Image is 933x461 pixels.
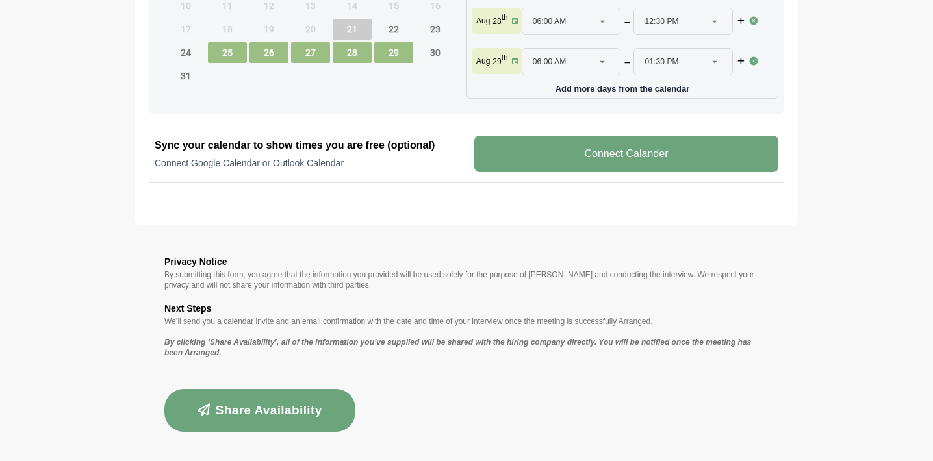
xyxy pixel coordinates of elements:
[474,136,778,172] v-button: Connect Calander
[374,42,413,63] span: Friday, August 29, 2025
[164,337,769,358] p: By clicking ‘Share Availability’, all of the information you’ve supplied will be shared with the ...
[492,17,501,26] strong: 28
[166,42,205,63] span: Sunday, August 24, 2025
[164,316,769,327] p: We’ll send you a calendar invite and an email confirmation with the date and time of your intervi...
[164,254,769,269] h3: Privacy Notice
[155,156,459,169] p: Connect Google Calendar or Outlook Calendar
[374,19,413,40] span: Friday, August 22, 2025
[249,42,288,63] span: Tuesday, August 26, 2025
[164,301,769,316] h3: Next Steps
[333,19,372,40] span: Thursday, August 21, 2025
[502,13,508,22] sup: th
[164,389,355,432] button: Share Availability
[208,42,247,63] span: Monday, August 25, 2025
[166,19,205,40] span: Sunday, August 17, 2025
[645,49,678,75] span: 01:30 PM
[249,19,288,40] span: Tuesday, August 19, 2025
[166,66,205,86] span: Sunday, August 31, 2025
[533,49,567,75] span: 06:00 AM
[533,8,567,34] span: 06:00 AM
[291,19,330,40] span: Wednesday, August 20, 2025
[164,269,769,290] p: By submitting this form, you agree that the information you provided will be used solely for the ...
[333,42,372,63] span: Thursday, August 28, 2025
[416,42,455,63] span: Saturday, August 30, 2025
[291,42,330,63] span: Wednesday, August 27, 2025
[492,57,501,66] strong: 29
[476,16,490,26] p: Aug
[208,19,247,40] span: Monday, August 18, 2025
[645,8,678,34] span: 12:30 PM
[472,79,773,93] p: Add more days from the calendar
[416,19,455,40] span: Saturday, August 23, 2025
[476,56,490,66] p: Aug
[502,53,508,62] sup: th
[155,138,459,153] h2: Sync your calendar to show times you are free (optional)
